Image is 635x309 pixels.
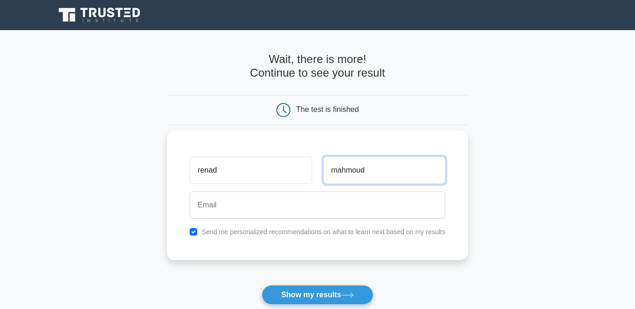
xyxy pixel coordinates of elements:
[190,191,445,219] input: Email
[296,105,359,113] div: The test is finished
[201,228,445,236] label: Send me personalized recommendations on what to learn next based on my results
[190,157,312,184] input: First name
[323,157,445,184] input: Last name
[167,53,468,80] h4: Wait, there is more! Continue to see your result
[262,285,373,305] button: Show my results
